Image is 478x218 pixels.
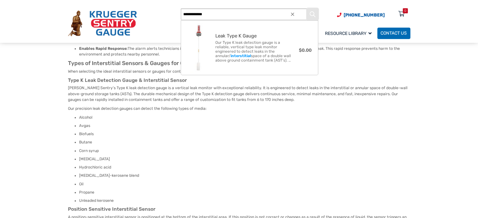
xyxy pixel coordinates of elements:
[231,54,251,58] strong: interstitial
[68,60,410,67] h2: Types of Interstitial Sensors & Gauges for Containment Tanks
[68,85,410,102] p: [PERSON_NAME] Sentry’s Type K leak detection gauge is a vertical leak monitor with exceptional re...
[215,33,299,39] span: Leak Type K Gauge
[68,106,410,111] p: Our precision leak detection gauges can detect the following types of media:
[79,140,410,145] li: Butane
[79,198,410,204] li: Unleaded kerosene
[68,69,410,74] p: When selecting the ideal interstitial sensors or gauges for containment tanks, consider your spec...
[79,131,410,137] li: Biofuels
[322,27,377,40] a: Resource Library
[79,148,410,154] li: Corn syrup
[325,31,372,36] span: Resource Library
[344,12,385,18] span: [PHONE_NUMBER]
[79,182,410,187] li: Oil
[181,21,318,75] a: Leak Type K GaugeLeak Type K GaugeOur Type K leak detection gauge is a reliable, vertical type le...
[337,12,385,18] a: Phone Number (920) 434-8860
[68,206,410,212] h3: Position Sensitive Interstitial Sensor
[215,40,295,63] span: Our Type K leak detection gauge is a reliable, vertical type leak monitor engineered to detect le...
[68,10,137,36] img: Krueger Sentry Gauge
[404,8,406,13] div: 0
[68,77,410,83] h3: Type K Leak Detection Gauge & Interstitial Sensor
[79,190,410,195] li: Propane
[79,173,410,179] li: [MEDICAL_DATA]-kerosene blend
[79,165,410,170] li: Hydrochloric acid
[79,123,410,129] li: Avgas
[377,28,410,39] a: Contact Us
[79,46,128,51] strong: Enables Rapid Response:
[380,31,407,36] span: Contact Us
[79,46,410,57] li: The alarm alerts technicians immediately, allowing them to take fast and effective action to reme...
[299,48,302,53] span: $
[79,156,410,162] li: [MEDICAL_DATA]
[190,23,210,73] img: Leak Type K Gauge
[299,48,312,53] bdi: 0.00
[79,115,410,121] li: Alcohol
[307,8,319,20] button: Search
